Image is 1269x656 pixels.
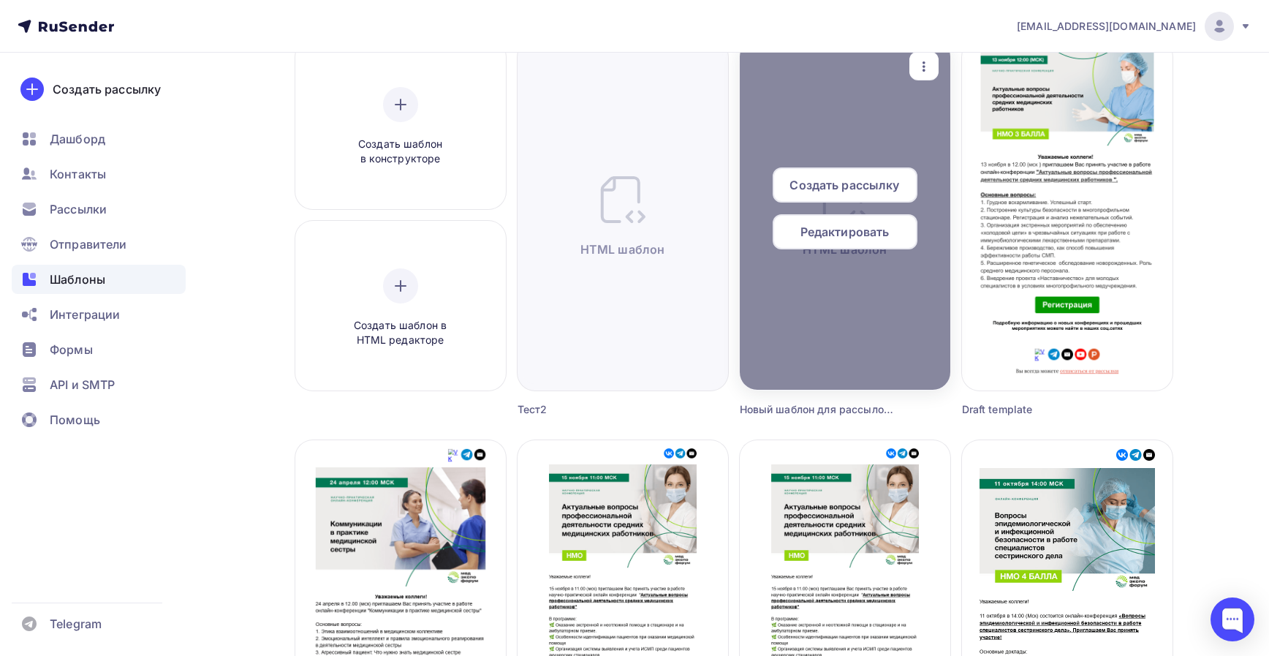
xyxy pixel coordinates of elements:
[50,200,107,218] span: Рассылки
[50,271,105,288] span: Шаблоны
[12,230,186,259] a: Отправители
[50,341,93,358] span: Формы
[331,137,470,167] span: Создать шаблон в конструкторе
[50,615,102,633] span: Telegram
[50,376,115,393] span: API и SMTP
[12,195,186,224] a: Рассылки
[50,306,120,323] span: Интеграции
[518,402,675,417] div: Тест2
[53,80,161,98] div: Создать рассылку
[12,159,186,189] a: Контакты
[50,165,106,183] span: Контакты
[50,411,100,429] span: Помощь
[800,223,890,241] span: Редактировать
[740,402,898,417] div: Новый шаблон для рассылок [DATE]
[12,265,186,294] a: Шаблоны
[12,124,186,154] a: Дашборд
[12,335,186,364] a: Формы
[962,402,1120,417] div: Draft template
[1017,12,1251,41] a: [EMAIL_ADDRESS][DOMAIN_NAME]
[789,176,899,194] span: Создать рассылку
[50,130,105,148] span: Дашборд
[1017,19,1196,34] span: [EMAIL_ADDRESS][DOMAIN_NAME]
[331,318,470,348] span: Создать шаблон в HTML редакторе
[50,235,127,253] span: Отправители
